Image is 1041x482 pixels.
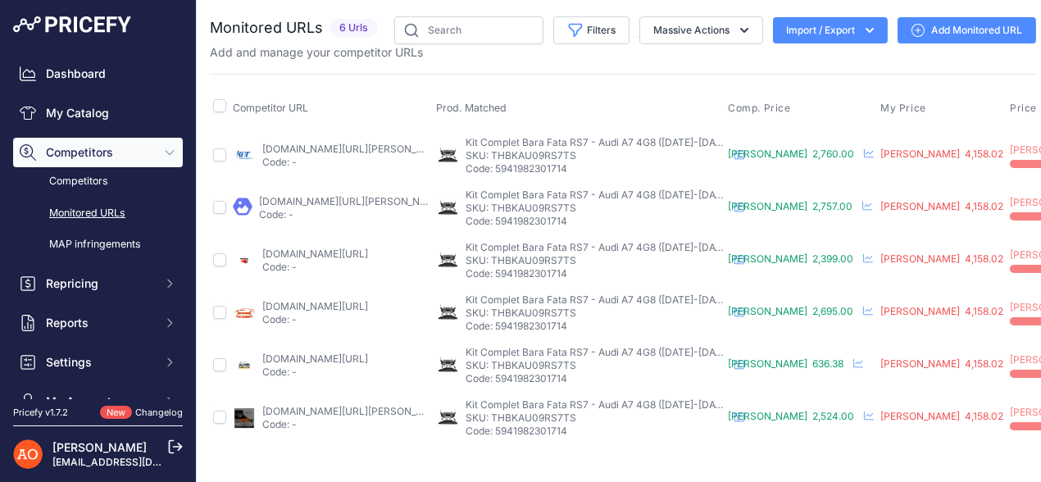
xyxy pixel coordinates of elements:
[466,425,728,438] p: Code: 5941982301714
[880,357,1003,370] span: [PERSON_NAME] 4,158.02
[466,267,728,280] p: Code: 5941982301714
[233,102,308,114] span: Competitor URL
[880,252,1003,265] span: [PERSON_NAME] 4,158.02
[13,308,183,338] button: Reports
[466,307,728,320] p: SKU: THBKAU09RS7TS
[880,148,1003,160] span: [PERSON_NAME] 4,158.02
[262,418,430,431] p: Code: -
[466,202,728,215] p: SKU: THBKAU09RS7TS
[100,406,132,420] span: New
[466,412,728,425] p: SKU: THBKAU09RS7TS
[728,357,843,370] span: [PERSON_NAME] 636.38
[13,138,183,167] button: Competitors
[880,102,930,115] button: My Price
[46,144,153,161] span: Competitors
[728,102,791,115] span: Comp. Price
[466,215,728,228] p: Code: 5941982301714
[880,102,926,115] span: My Price
[262,352,368,365] a: [DOMAIN_NAME][URL]
[13,98,183,128] a: My Catalog
[880,410,1003,422] span: [PERSON_NAME] 4,158.02
[466,293,734,306] span: Kit Complet Bara Fata RS7 - Audi A7 4G8 ([DATE]-[DATE])
[262,156,430,169] p: Code: -
[52,440,147,454] a: [PERSON_NAME]
[13,269,183,298] button: Repricing
[262,366,368,379] p: Code: -
[466,398,734,411] span: Kit Complet Bara Fata RS7 - Audi A7 4G8 ([DATE]-[DATE])
[13,406,68,420] div: Pricefy v1.7.2
[262,405,448,417] a: [DOMAIN_NAME][URL][PERSON_NAME]
[898,17,1036,43] a: Add Monitored URL
[728,148,854,160] span: [PERSON_NAME] 2,760.00
[46,393,153,410] span: My Account
[728,305,853,317] span: [PERSON_NAME] 2,695.00
[210,16,323,39] h2: Monitored URLs
[436,102,507,114] span: Prod. Matched
[728,252,853,265] span: [PERSON_NAME] 2,399.00
[466,320,728,333] p: Code: 5941982301714
[259,195,444,207] a: [DOMAIN_NAME][URL][PERSON_NAME]
[262,143,448,155] a: [DOMAIN_NAME][URL][PERSON_NAME]
[13,16,131,33] img: Pricefy Logo
[466,241,734,253] span: Kit Complet Bara Fata RS7 - Audi A7 4G8 ([DATE]-[DATE])
[46,275,153,292] span: Repricing
[46,315,153,331] span: Reports
[466,149,728,162] p: SKU: THBKAU09RS7TS
[553,16,630,44] button: Filters
[13,348,183,377] button: Settings
[330,19,378,38] span: 6 Urls
[46,354,153,371] span: Settings
[466,254,728,267] p: SKU: THBKAU09RS7TS
[13,387,183,416] button: My Account
[262,248,368,260] a: [DOMAIN_NAME][URL]
[52,456,224,468] a: [EMAIL_ADDRESS][DOMAIN_NAME]
[639,16,763,44] button: Massive Actions
[13,59,183,89] a: Dashboard
[728,410,854,422] span: [PERSON_NAME] 2,524.00
[262,313,368,326] p: Code: -
[394,16,543,44] input: Search
[13,230,183,259] a: MAP infringements
[210,44,423,61] p: Add and manage your competitor URLs
[466,372,728,385] p: Code: 5941982301714
[466,346,734,358] span: Kit Complet Bara Fata RS7 - Audi A7 4G8 ([DATE]-[DATE])
[466,189,734,201] span: Kit Complet Bara Fata RS7 - Audi A7 4G8 ([DATE]-[DATE])
[13,199,183,228] a: Monitored URLs
[880,200,1003,212] span: [PERSON_NAME] 4,158.02
[728,102,794,115] button: Comp. Price
[466,162,728,175] p: Code: 5941982301714
[135,407,183,418] a: Changelog
[13,167,183,196] a: Competitors
[880,305,1003,317] span: [PERSON_NAME] 4,158.02
[466,359,728,372] p: SKU: THBKAU09RS7TS
[466,136,734,148] span: Kit Complet Bara Fata RS7 - Audi A7 4G8 ([DATE]-[DATE])
[262,261,368,274] p: Code: -
[259,208,430,221] p: Code: -
[728,200,852,212] span: [PERSON_NAME] 2,757.00
[262,300,368,312] a: [DOMAIN_NAME][URL]
[773,17,888,43] button: Import / Export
